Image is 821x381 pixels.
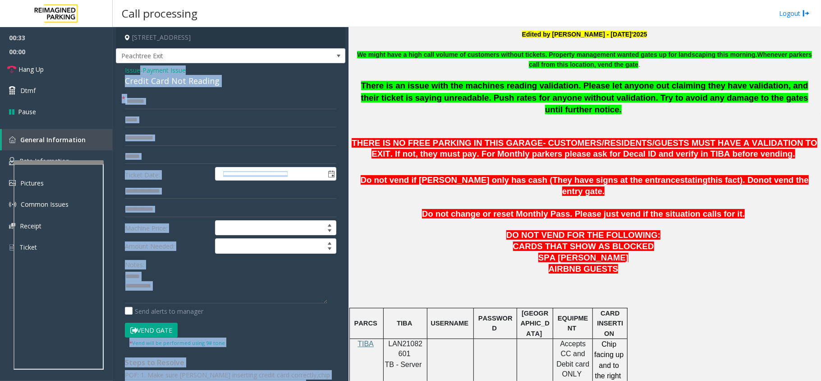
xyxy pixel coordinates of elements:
[431,320,468,327] span: USERNAME
[397,320,412,327] span: TIBA
[125,257,144,269] label: Notes:
[538,253,628,262] span: SPA [PERSON_NAME]
[597,310,623,337] span: CARD INSERTION
[123,220,213,236] label: Machine Price:
[385,361,422,368] span: TB - Server
[9,223,15,229] img: 'icon'
[116,27,345,48] h4: [STREET_ADDRESS]
[680,175,708,185] span: stating
[123,238,213,254] label: Amount Needed:
[129,339,225,346] small: Vend will be performed using 9# tone
[513,242,654,251] span: CARDS THAT SHOW AS BLOCKED
[123,167,213,181] label: Ticket Date:
[116,49,299,63] span: Peachtree Exit
[2,129,113,150] a: General Information
[125,358,336,367] h4: Steps to Resolve
[779,9,810,18] a: Logout
[9,157,15,165] img: 'icon'
[323,221,336,228] span: Increase value
[323,228,336,235] span: Decrease value
[361,81,808,114] span: There is an issue with the machines reading validation. Please let anyone out claiming they have ...
[352,138,817,159] span: THERE IS NO FREE PARKING IN THIS GARAGE- CUSTOMERS/RESIDENTS/GUESTS MUST HAVE A VALIDATION TO EXI...
[594,340,624,380] span: Chip facing up and to the right
[142,65,186,75] span: Payment Issue
[9,243,15,251] img: 'icon'
[326,167,336,180] span: Toggle popup
[506,230,660,240] span: DO NOT VEND FOR THE FOLLOWING:
[323,246,336,253] span: Decrease value
[9,136,16,143] img: 'icon'
[20,135,86,144] span: General Information
[140,66,186,74] span: -
[354,320,377,327] span: PARCS
[803,9,810,18] img: logout
[521,310,550,337] span: [GEOGRAPHIC_DATA]
[125,323,178,338] button: Vend Gate
[9,180,16,186] img: 'icon'
[361,175,680,185] span: Do not vend if [PERSON_NAME] only has cash (They have signs at the entrance
[357,51,757,58] span: We might have a high call volume of customers without tickets. Property management wanted gates u...
[562,175,809,196] span: not vend the entry gate.
[558,315,588,332] span: EQUIPMENT
[125,307,203,316] label: Send alerts to manager
[522,31,647,38] b: Edited by [PERSON_NAME] - [DATE]'2025
[478,315,513,332] span: PASSWORD
[18,107,36,116] span: Pause
[125,75,336,87] div: Credit Card Not Reading
[549,264,618,274] span: AIRBNB GUESTS
[20,86,36,95] span: Dtmf
[323,239,336,246] span: Increase value
[9,201,16,208] img: 'icon'
[19,157,69,165] span: Rate Information
[358,340,374,348] a: TIBA
[117,2,202,24] h3: Call processing
[18,65,44,74] span: Hang Up
[708,175,759,185] span: this fact). Do
[125,65,140,75] span: Issue
[422,209,745,218] span: Do not change or reset Monthly Pass. Please just vend if the situation calls for it.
